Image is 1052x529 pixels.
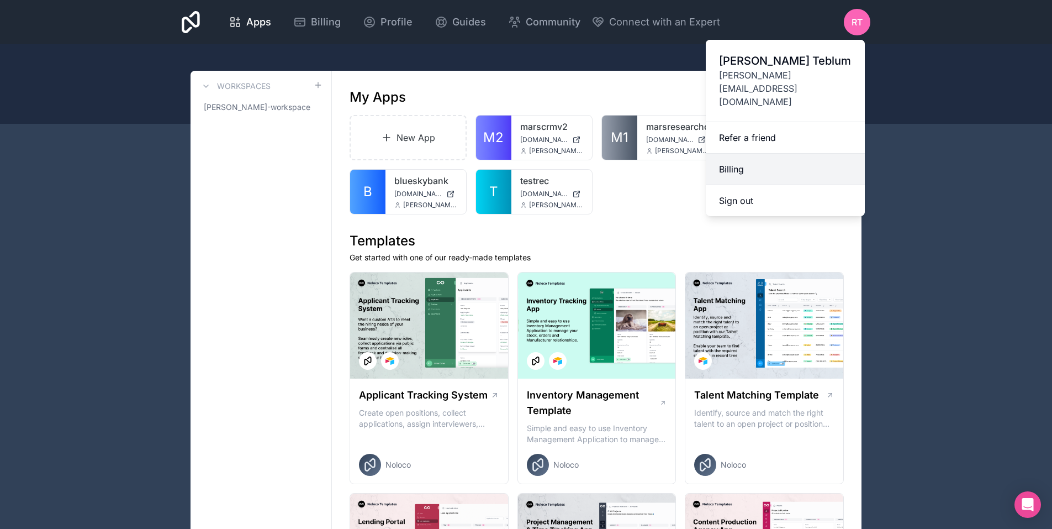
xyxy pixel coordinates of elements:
a: Apps [220,10,280,34]
a: marsresearchcrm1 [646,120,709,133]
h1: Templates [350,232,844,250]
a: M2 [476,116,511,160]
img: Airtable Logo [553,357,562,365]
a: [PERSON_NAME]-workspace [199,97,323,117]
img: Airtable Logo [699,357,707,365]
span: Noloco [385,459,411,470]
span: [PERSON_NAME][EMAIL_ADDRESS][DOMAIN_NAME] [529,146,583,155]
h3: Workspaces [217,81,271,92]
a: [DOMAIN_NAME] [394,190,457,198]
span: M1 [611,129,628,146]
span: [DOMAIN_NAME] [646,135,694,144]
span: Noloco [553,459,579,470]
a: Billing [706,154,865,185]
a: blueskybank [394,174,457,187]
span: T [489,183,498,201]
a: [DOMAIN_NAME] [646,135,709,144]
p: Get started with one of our ready-made templates [350,252,844,263]
a: testrec [520,174,583,187]
span: [PERSON_NAME][EMAIL_ADDRESS][DOMAIN_NAME] [655,146,709,155]
button: Connect with an Expert [591,14,720,30]
span: [PERSON_NAME][EMAIL_ADDRESS][DOMAIN_NAME] [719,69,852,108]
span: [DOMAIN_NAME] [394,190,442,198]
span: Apps [246,14,271,30]
span: [DOMAIN_NAME] [520,190,568,198]
h1: Applicant Tracking System [359,387,488,403]
a: Refer a friend [706,122,865,154]
h1: Inventory Management Template [527,387,659,418]
span: Guides [452,14,486,30]
span: [PERSON_NAME][EMAIL_ADDRESS][DOMAIN_NAME] [403,201,457,209]
div: Open Intercom Messenger [1014,491,1041,518]
h1: My Apps [350,88,406,106]
span: Community [526,14,580,30]
a: Guides [426,10,495,34]
span: [DOMAIN_NAME] [520,135,568,144]
a: [DOMAIN_NAME] [520,135,583,144]
span: [PERSON_NAME] Teblum [719,53,852,69]
span: Connect with an Expert [609,14,720,30]
span: RT [852,15,863,29]
span: [PERSON_NAME][EMAIL_ADDRESS][DOMAIN_NAME] [529,201,583,209]
a: Workspaces [199,80,271,93]
span: Noloco [721,459,746,470]
span: [PERSON_NAME]-workspace [204,102,310,113]
button: Sign out [706,185,865,216]
a: Billing [284,10,350,34]
img: Airtable Logo [385,357,394,365]
span: Profile [380,14,413,30]
p: Simple and easy to use Inventory Management Application to manage your stock, orders and Manufact... [527,423,667,445]
h1: Talent Matching Template [694,387,819,403]
a: marscrmv2 [520,120,583,133]
p: Identify, source and match the right talent to an open project or position with our Talent Matchi... [694,407,834,430]
a: M1 [602,116,637,160]
a: B [350,170,385,214]
span: M2 [483,129,504,146]
a: New App [350,115,467,160]
span: B [363,183,372,201]
p: Create open positions, collect applications, assign interviewers, centralise candidate feedback a... [359,407,499,430]
a: T [476,170,511,214]
a: Profile [354,10,421,34]
a: [DOMAIN_NAME] [520,190,583,198]
a: Community [499,10,589,34]
span: Billing [311,14,341,30]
